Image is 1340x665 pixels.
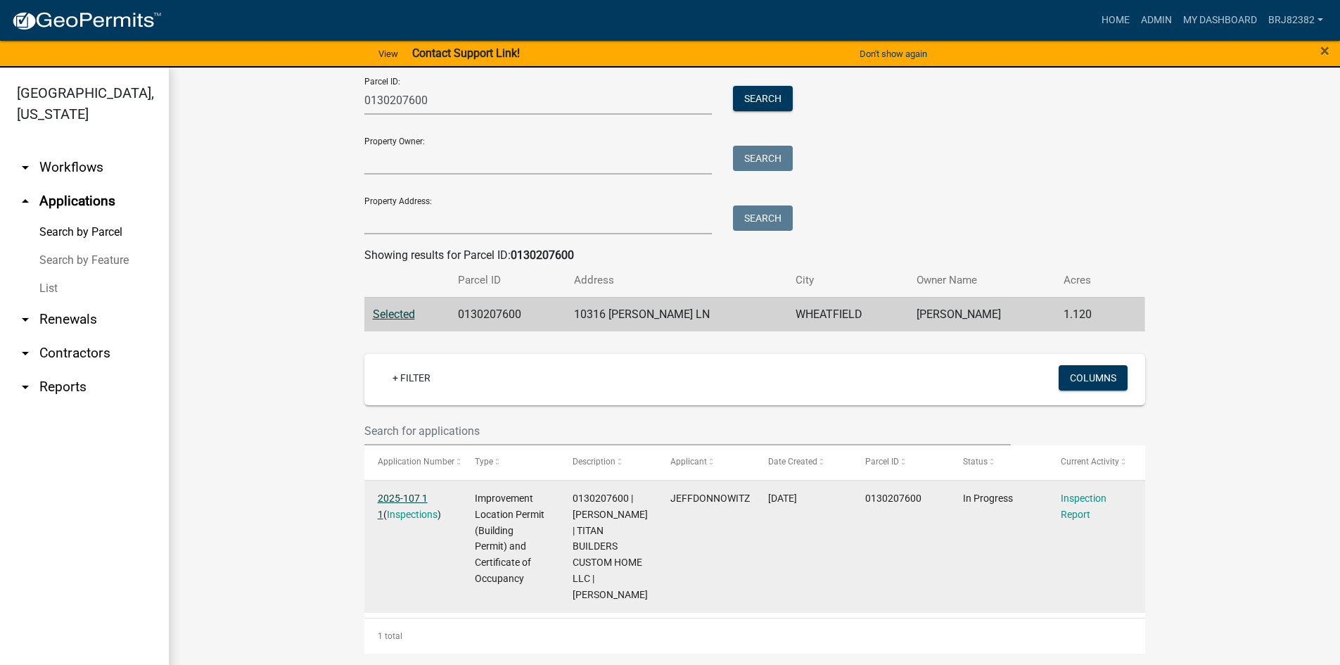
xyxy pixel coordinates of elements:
span: Date Created [768,457,817,467]
span: In Progress [963,493,1013,504]
i: arrow_drop_down [17,345,34,362]
td: 10316 [PERSON_NAME] LN [566,297,786,331]
span: Application Number [378,457,454,467]
i: arrow_drop_down [17,379,34,395]
datatable-header-cell: Application Number [364,445,462,479]
i: arrow_drop_down [17,159,34,176]
a: Selected [373,308,415,321]
button: Close [1320,42,1329,59]
a: My Dashboard [1178,7,1263,34]
a: Inspections [387,509,438,520]
button: Don't show again [854,42,933,65]
button: Columns [1059,365,1128,391]
button: Search [733,205,793,231]
th: Owner Name [908,264,1055,297]
a: Home [1096,7,1135,34]
td: WHEATFIELD [787,297,908,331]
a: 2025-107 1 1 [378,493,428,520]
td: 0130207600 [449,297,566,331]
span: Applicant [670,457,707,467]
span: 0130207600 | ANDREW JOHN MIILU | TITAN BUILDERS CUSTOM HOME LLC | Cheryl Lane [573,493,648,600]
a: + Filter [381,365,442,391]
i: arrow_drop_down [17,311,34,328]
td: 1.120 [1055,297,1121,331]
datatable-header-cell: Current Activity [1047,445,1145,479]
datatable-header-cell: Applicant [657,445,755,479]
a: Inspection Report [1061,493,1106,520]
span: Improvement Location Permit (Building Permit) and Certificate of Occupancy [475,493,544,584]
span: Description [573,457,615,467]
th: Acres [1055,264,1121,297]
span: Current Activity [1061,457,1119,467]
span: Status [963,457,988,467]
span: 0130207600 [865,493,921,504]
strong: Contact Support Link! [412,46,520,60]
a: View [373,42,404,65]
datatable-header-cell: Description [559,445,657,479]
span: JEFFDONNOWITZ [670,493,750,504]
div: Showing results for Parcel ID: [364,247,1145,264]
span: Parcel ID [865,457,899,467]
datatable-header-cell: Status [950,445,1047,479]
datatable-header-cell: Parcel ID [852,445,950,479]
input: Search for applications [364,417,1012,445]
button: Search [733,146,793,171]
span: Type [475,457,493,467]
div: 1 total [364,619,1145,654]
datatable-header-cell: Date Created [755,445,853,479]
th: Address [566,264,786,297]
div: ( ) [378,490,448,523]
a: brj82382 [1263,7,1329,34]
i: arrow_drop_up [17,193,34,210]
span: × [1320,41,1329,61]
strong: 0130207600 [511,248,574,262]
span: 08/04/2025 [768,493,797,504]
td: [PERSON_NAME] [908,297,1055,331]
th: City [787,264,908,297]
a: Admin [1135,7,1178,34]
datatable-header-cell: Type [461,445,559,479]
button: Search [733,86,793,111]
th: Parcel ID [449,264,566,297]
